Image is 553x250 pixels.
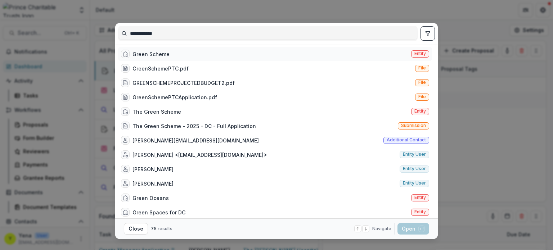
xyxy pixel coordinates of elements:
[132,122,256,130] div: The Green Scheme - 2025 - DC - Full Application
[418,65,426,71] span: File
[132,165,174,173] div: [PERSON_NAME]
[401,123,426,128] span: Submission
[418,80,426,85] span: File
[414,51,426,56] span: Entity
[421,26,435,41] button: toggle filters
[414,209,426,214] span: Entity
[151,226,157,231] span: 75
[132,108,181,115] div: The Green Scheme
[387,137,426,142] span: Additional contact
[418,94,426,99] span: File
[403,152,426,157] span: Entity user
[158,226,172,231] span: results
[397,223,429,235] button: Open
[372,226,391,232] span: Navigate
[132,151,267,159] div: [PERSON_NAME] <[EMAIL_ADDRESS][DOMAIN_NAME]>
[124,223,148,235] button: Close
[414,109,426,114] span: Entity
[132,50,170,58] div: Green Scheme
[132,137,259,144] div: [PERSON_NAME][EMAIL_ADDRESS][DOMAIN_NAME]
[403,166,426,171] span: Entity user
[132,79,235,87] div: GREENSCHEMEPROJECTEDBUDGET2.pdf
[414,195,426,200] span: Entity
[132,94,217,101] div: GreenSchemePTCApplication.pdf
[403,181,426,186] span: Entity user
[132,194,169,202] div: Green Oceans
[132,65,189,72] div: GreenSchemePTC.pdf
[132,180,174,187] div: [PERSON_NAME]
[132,209,185,216] div: Green Spaces for DC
